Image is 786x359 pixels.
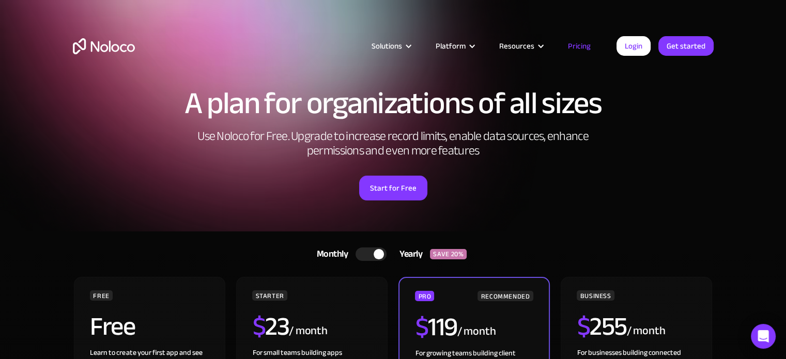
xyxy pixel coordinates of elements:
div: / month [626,323,665,339]
span: $ [577,302,590,351]
div: STARTER [252,290,287,301]
h2: 255 [577,314,626,339]
div: Open Intercom Messenger [751,324,776,349]
div: Yearly [387,246,430,262]
h1: A plan for organizations of all sizes [73,88,714,119]
a: Start for Free [359,176,427,200]
div: Solutions [372,39,402,53]
a: Login [617,36,651,56]
h2: Free [90,314,135,339]
div: RECOMMENDED [477,291,533,301]
div: Solutions [359,39,423,53]
div: BUSINESS [577,290,614,301]
a: home [73,38,135,54]
span: $ [252,302,265,351]
div: PRO [415,291,434,301]
h2: Use Noloco for Free. Upgrade to increase record limits, enable data sources, enhance permissions ... [187,129,600,158]
a: Pricing [555,39,604,53]
h2: 23 [252,314,289,339]
div: Monthly [304,246,356,262]
div: Resources [499,39,534,53]
div: / month [289,323,328,339]
div: Platform [423,39,486,53]
div: SAVE 20% [430,249,467,259]
div: Resources [486,39,555,53]
h2: 119 [415,314,457,340]
span: $ [415,303,428,351]
a: Get started [658,36,714,56]
div: Platform [436,39,466,53]
div: FREE [90,290,113,301]
div: / month [457,323,496,340]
